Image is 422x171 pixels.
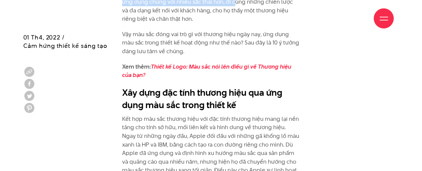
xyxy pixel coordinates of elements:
[23,33,107,50] span: 01 Th4, 2022 / Cảm hứng thiết kế sáng tạo
[122,63,291,79] strong: Xem thêm:
[122,63,291,79] a: Thiết kế Logo: Màu sắc nói lên điều gì về Thương hiệu của bạn?
[122,86,300,111] h2: Xây dựng đặc tính thương hiệu qua ứng dụng màu sắc trong thiết kế
[122,30,300,56] p: Vậy màu sắc đóng vai trò gì với thương hiệu ngày nay, ứng dụng màu sắc trong thiết kế hoạt động n...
